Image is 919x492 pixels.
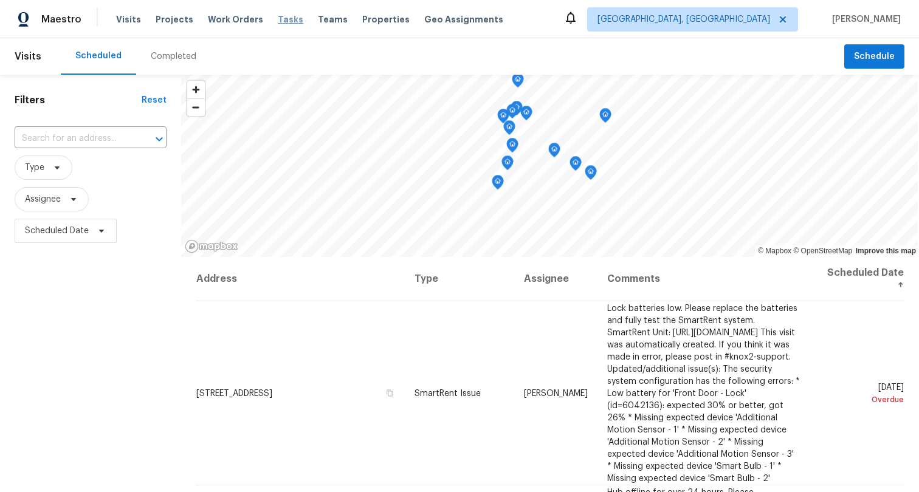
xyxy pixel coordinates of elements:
[151,131,168,148] button: Open
[820,383,904,405] span: [DATE]
[856,247,916,255] a: Improve this map
[585,165,597,184] div: Map marker
[506,138,518,157] div: Map marker
[156,13,193,26] span: Projects
[597,13,770,26] span: [GEOGRAPHIC_DATA], [GEOGRAPHIC_DATA]
[854,49,895,64] span: Schedule
[512,73,524,92] div: Map marker
[827,13,901,26] span: [PERSON_NAME]
[597,257,810,301] th: Comments
[151,50,196,63] div: Completed
[187,99,205,116] span: Zoom out
[41,13,81,26] span: Maestro
[362,13,410,26] span: Properties
[185,239,238,253] a: Mapbox homepage
[497,109,509,128] div: Map marker
[116,13,141,26] span: Visits
[820,393,904,405] div: Overdue
[492,175,504,194] div: Map marker
[187,81,205,98] button: Zoom in
[415,389,481,397] span: SmartRent Issue
[318,13,348,26] span: Teams
[570,156,582,175] div: Map marker
[15,94,142,106] h1: Filters
[181,75,918,257] canvas: Map
[424,13,503,26] span: Geo Assignments
[15,129,133,148] input: Search for an address...
[25,162,44,174] span: Type
[15,43,41,70] span: Visits
[506,104,518,123] div: Map marker
[187,98,205,116] button: Zoom out
[278,15,303,24] span: Tasks
[501,155,514,174] div: Map marker
[196,389,272,397] span: [STREET_ADDRESS]
[514,257,597,301] th: Assignee
[25,225,89,237] span: Scheduled Date
[196,257,405,301] th: Address
[208,13,263,26] span: Work Orders
[758,247,791,255] a: Mapbox
[405,257,514,301] th: Type
[810,257,904,301] th: Scheduled Date ↑
[548,143,560,162] div: Map marker
[384,387,395,398] button: Copy Address
[599,108,611,127] div: Map marker
[524,389,588,397] span: [PERSON_NAME]
[520,106,532,125] div: Map marker
[844,44,904,69] button: Schedule
[503,120,515,139] div: Map marker
[75,50,122,62] div: Scheduled
[25,193,61,205] span: Assignee
[142,94,167,106] div: Reset
[511,101,523,120] div: Map marker
[793,247,852,255] a: OpenStreetMap
[607,304,800,482] span: Lock batteries low. Please replace the batteries and fully test the SmartRent system. SmartRent U...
